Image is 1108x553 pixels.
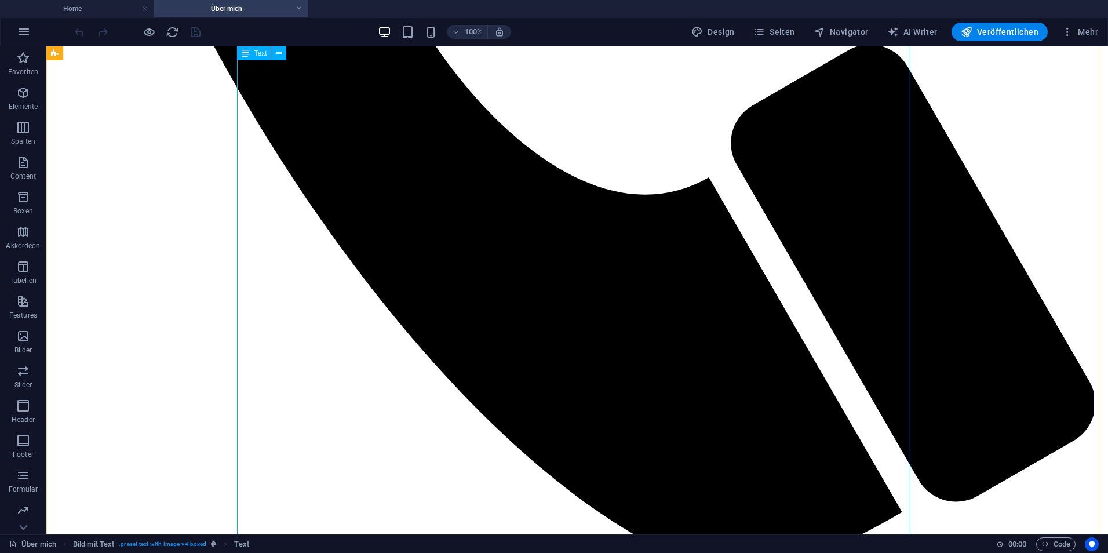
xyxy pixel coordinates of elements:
button: Design [687,23,739,41]
p: Header [12,415,35,424]
a: Klick, um Auswahl aufzuheben. Doppelklick öffnet Seitenverwaltung [9,537,56,551]
span: : [1016,540,1018,548]
button: Usercentrics [1085,537,1099,551]
button: Mehr [1057,23,1103,41]
h6: Session-Zeit [996,537,1027,551]
p: Footer [13,450,34,459]
p: Slider [14,380,32,390]
button: Seiten [749,23,800,41]
span: 00 00 [1008,537,1026,551]
h4: Über mich [154,2,308,15]
p: Spalten [11,137,35,146]
i: Seite neu laden [166,26,179,39]
p: Tabellen [10,276,37,285]
span: Seiten [753,26,795,38]
p: Bilder [14,345,32,355]
button: AI Writer [883,23,942,41]
span: Text [254,50,267,57]
p: Elemente [9,102,38,111]
div: Design (Strg+Alt+Y) [687,23,739,41]
p: Akkordeon [6,241,40,250]
span: Veröffentlichen [961,26,1038,38]
p: Features [9,311,37,320]
span: Klick zum Auswählen. Doppelklick zum Bearbeiten [234,537,249,551]
p: Formular [9,485,38,494]
button: Veröffentlichen [952,23,1048,41]
i: Dieses Element ist ein anpassbares Preset [211,541,216,547]
span: AI Writer [887,26,938,38]
button: Code [1036,537,1076,551]
p: Content [10,172,36,181]
span: Design [691,26,735,38]
p: Boxen [13,206,33,216]
p: Marketing [7,519,39,529]
h6: 100% [464,25,483,39]
span: Code [1041,537,1070,551]
button: Navigator [809,23,873,41]
span: Navigator [814,26,869,38]
span: . preset-text-with-image-v4-boxed [119,537,206,551]
button: reload [165,25,179,39]
p: Favoriten [8,67,38,77]
i: Bei Größenänderung Zoomstufe automatisch an das gewählte Gerät anpassen. [494,27,505,37]
span: Klick zum Auswählen. Doppelklick zum Bearbeiten [73,537,114,551]
button: 100% [447,25,488,39]
nav: breadcrumb [73,537,249,551]
span: Mehr [1062,26,1098,38]
button: Klicke hier, um den Vorschau-Modus zu verlassen [142,25,156,39]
